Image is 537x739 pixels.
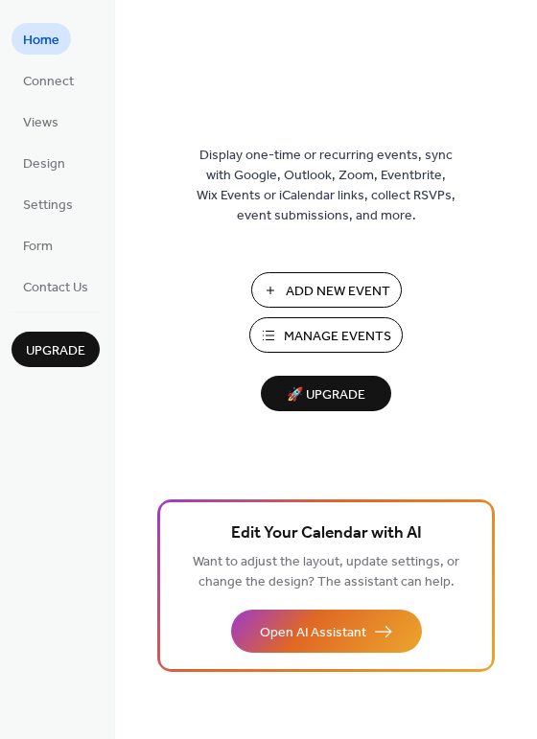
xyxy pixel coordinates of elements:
[23,31,59,51] span: Home
[12,332,100,367] button: Upgrade
[12,229,64,261] a: Form
[23,154,65,174] span: Design
[23,278,88,298] span: Contact Us
[23,72,74,92] span: Connect
[12,105,70,137] a: Views
[231,520,422,547] span: Edit Your Calendar with AI
[193,549,459,595] span: Want to adjust the layout, update settings, or change the design? The assistant can help.
[231,610,422,653] button: Open AI Assistant
[197,146,455,226] span: Display one-time or recurring events, sync with Google, Outlook, Zoom, Eventbrite, Wix Events or ...
[260,623,366,643] span: Open AI Assistant
[261,376,391,411] button: 🚀 Upgrade
[12,270,100,302] a: Contact Us
[284,327,391,347] span: Manage Events
[12,23,71,55] a: Home
[272,382,380,408] span: 🚀 Upgrade
[26,341,85,361] span: Upgrade
[12,147,77,178] a: Design
[12,188,84,219] a: Settings
[23,113,58,133] span: Views
[12,64,85,96] a: Connect
[23,196,73,216] span: Settings
[251,272,402,308] button: Add New Event
[23,237,53,257] span: Form
[249,317,403,353] button: Manage Events
[286,282,390,302] span: Add New Event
